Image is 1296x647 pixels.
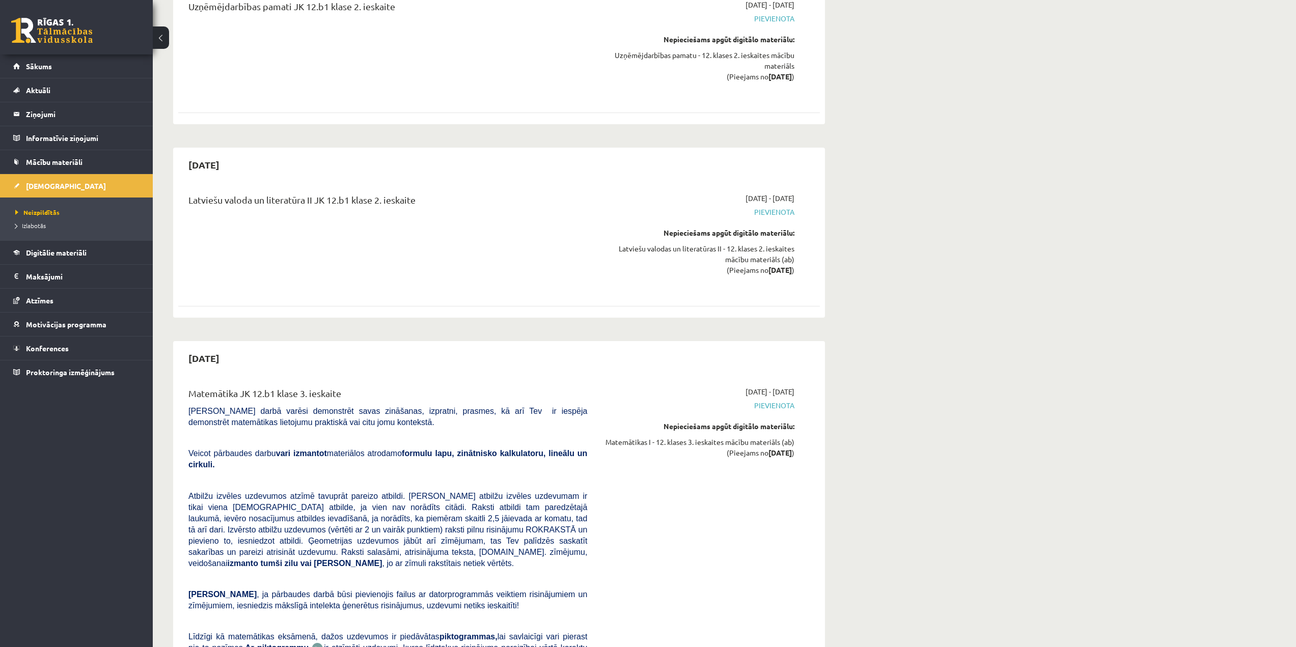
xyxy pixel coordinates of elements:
h2: [DATE] [178,346,230,370]
span: Neizpildītās [15,208,60,216]
b: izmanto [228,559,258,568]
a: Maksājumi [13,265,140,288]
a: Informatīvie ziņojumi [13,126,140,150]
h2: [DATE] [178,153,230,177]
a: Mācību materiāli [13,150,140,174]
a: Izlabotās [15,221,143,230]
a: Atzīmes [13,289,140,312]
span: [PERSON_NAME] [188,590,257,599]
span: Konferences [26,344,69,353]
div: Latviešu valodas un literatūras II - 12. klases 2. ieskaites mācību materiāls (ab) (Pieejams no ) [602,243,794,275]
span: Izlabotās [15,221,46,230]
b: piktogrammas, [439,632,498,641]
legend: Ziņojumi [26,102,140,126]
span: Aktuāli [26,86,50,95]
span: Pievienota [602,400,794,411]
strong: [DATE] [768,265,792,274]
span: Digitālie materiāli [26,248,87,257]
span: Sākums [26,62,52,71]
a: [DEMOGRAPHIC_DATA] [13,174,140,198]
a: Aktuāli [13,78,140,102]
div: Nepieciešams apgūt digitālo materiālu: [602,34,794,45]
strong: [DATE] [768,448,792,457]
legend: Maksājumi [26,265,140,288]
legend: Informatīvie ziņojumi [26,126,140,150]
span: , ja pārbaudes darbā būsi pievienojis failus ar datorprogrammās veiktiem risinājumiem un zīmējumi... [188,590,587,610]
a: Konferences [13,336,140,360]
div: Matemātikas I - 12. klases 3. ieskaites mācību materiāls (ab) (Pieejams no ) [602,437,794,458]
span: Pievienota [602,13,794,24]
a: Motivācijas programma [13,313,140,336]
span: Pievienota [602,207,794,217]
span: Atbilžu izvēles uzdevumos atzīmē tavuprāt pareizo atbildi. [PERSON_NAME] atbilžu izvēles uzdevuma... [188,492,587,568]
strong: [DATE] [768,72,792,81]
a: Digitālie materiāli [13,241,140,264]
span: [DEMOGRAPHIC_DATA] [26,181,106,190]
b: tumši zilu vai [PERSON_NAME] [260,559,382,568]
div: Uzņēmējdarbības pamatu - 12. klases 2. ieskaites mācību materiāls (Pieejams no ) [602,50,794,82]
a: Proktoringa izmēģinājums [13,360,140,384]
a: Neizpildītās [15,208,143,217]
span: Mācību materiāli [26,157,82,166]
a: Sākums [13,54,140,78]
b: vari izmantot [276,449,327,458]
a: Ziņojumi [13,102,140,126]
div: Latviešu valoda un literatūra II JK 12.b1 klase 2. ieskaite [188,193,587,212]
span: [PERSON_NAME] darbā varēsi demonstrēt savas zināšanas, izpratni, prasmes, kā arī Tev ir iespēja d... [188,407,587,427]
a: Rīgas 1. Tālmācības vidusskola [11,18,93,43]
span: [DATE] - [DATE] [746,386,794,397]
div: Nepieciešams apgūt digitālo materiālu: [602,228,794,238]
span: Proktoringa izmēģinājums [26,368,115,377]
span: Veicot pārbaudes darbu materiālos atrodamo [188,449,587,469]
span: Atzīmes [26,296,53,305]
div: Matemātika JK 12.b1 klase 3. ieskaite [188,386,587,405]
div: Nepieciešams apgūt digitālo materiālu: [602,421,794,432]
span: [DATE] - [DATE] [746,193,794,204]
span: Motivācijas programma [26,320,106,329]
